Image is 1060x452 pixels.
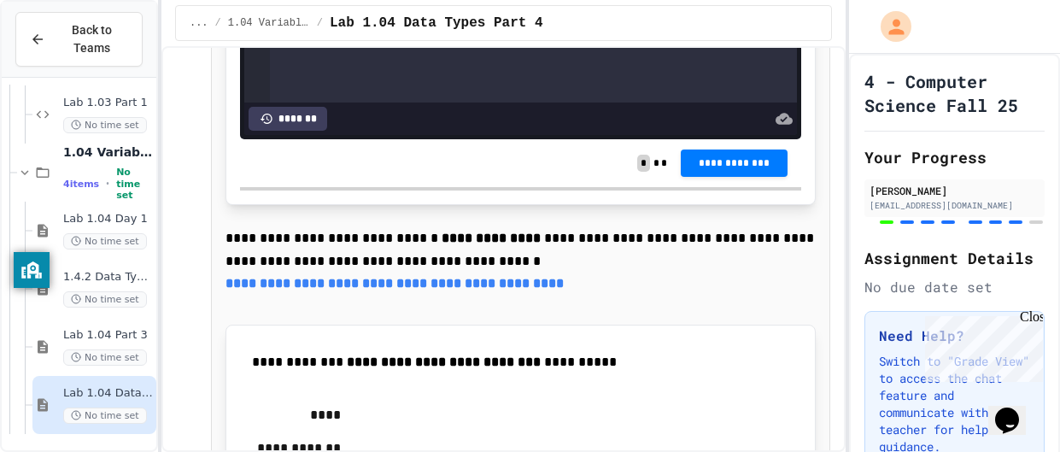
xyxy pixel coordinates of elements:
button: Back to Teams [15,12,143,67]
h2: Your Progress [864,145,1045,169]
span: Back to Teams [56,21,128,57]
div: [EMAIL_ADDRESS][DOMAIN_NAME] [870,199,1040,212]
span: / [215,16,221,30]
h1: 4 - Computer Science Fall 25 [864,69,1045,117]
span: Lab 1.04 Data Types Part 4 [63,386,153,401]
iframe: chat widget [918,309,1043,382]
div: No due date set [864,277,1045,297]
h2: Assignment Details [864,246,1045,270]
iframe: chat widget [988,384,1043,435]
span: No time set [63,408,147,424]
span: Lab 1.03 Part 1 [63,96,153,110]
span: 1.04 Variables and User Input [63,144,153,160]
button: privacy banner [14,252,50,288]
span: No time set [116,167,153,201]
span: / [317,16,323,30]
span: 4 items [63,179,99,190]
span: No time set [63,349,147,366]
span: Lab 1.04 Day 1 [63,212,153,226]
span: Lab 1.04 Part 3 [63,328,153,343]
span: ... [190,16,208,30]
h3: Need Help? [879,326,1030,346]
span: Lab 1.04 Data Types Part 4 [330,13,543,33]
span: No time set [63,233,147,249]
span: • [106,177,109,191]
div: [PERSON_NAME] [870,183,1040,198]
span: 1.4.2 Data Types 2 [63,270,153,285]
span: No time set [63,291,147,308]
span: No time set [63,117,147,133]
span: 1.04 Variables and User Input [228,16,310,30]
div: My Account [863,7,916,46]
div: Chat with us now!Close [7,7,118,109]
